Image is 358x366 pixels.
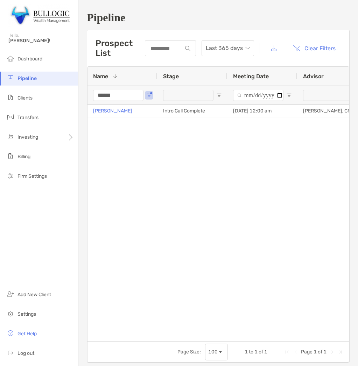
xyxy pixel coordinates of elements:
img: billing icon [6,152,15,160]
span: 1 [254,349,258,355]
span: Stage [163,73,179,80]
img: dashboard icon [6,54,15,63]
button: Open Filter Menu [146,93,152,98]
span: Advisor [303,73,324,80]
input: Meeting Date Filter Input [233,90,283,101]
span: Add New Client [17,292,51,298]
h1: Pipeline [87,11,350,24]
img: investing icon [6,132,15,141]
div: Page Size [205,344,228,360]
button: Clear Filters [288,41,341,56]
span: Meeting Date [233,73,269,80]
img: pipeline icon [6,74,15,82]
span: Investing [17,134,38,140]
div: First Page [284,349,290,355]
span: Billing [17,154,30,160]
span: Clients [17,95,33,101]
span: Log out [17,350,34,356]
img: Zoe Logo [8,3,70,28]
input: Name Filter Input [93,90,143,101]
span: Name [93,73,108,80]
span: Get Help [17,331,37,337]
span: 1 [264,349,267,355]
img: add_new_client icon [6,290,15,298]
span: [PERSON_NAME]! [8,38,74,44]
span: of [259,349,263,355]
img: clients icon [6,93,15,102]
img: firm-settings icon [6,171,15,180]
img: logout icon [6,349,15,357]
div: [DATE] 12:00 am [227,105,297,117]
img: settings icon [6,309,15,318]
span: of [318,349,322,355]
div: Next Page [329,349,335,355]
span: 1 [323,349,327,355]
span: to [249,349,253,355]
img: get-help icon [6,329,15,337]
div: Previous Page [293,349,298,355]
img: transfers icon [6,113,15,121]
div: Page Size: [177,349,201,355]
button: Open Filter Menu [216,93,222,98]
span: Dashboard [17,56,42,62]
div: 100 [208,349,218,355]
span: 1 [314,349,317,355]
div: Last Page [338,349,343,355]
span: 1 [245,349,248,355]
img: input icon [185,46,190,51]
span: Settings [17,311,36,317]
h3: Prospect List [96,38,145,58]
span: Transfers [17,115,38,120]
span: Page [301,349,313,355]
span: Firm Settings [17,173,47,179]
span: Pipeline [17,75,37,81]
a: [PERSON_NAME] [93,107,132,115]
div: Intro Call Complete [157,105,227,117]
span: Last 365 days [206,41,250,56]
button: Open Filter Menu [286,93,292,98]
